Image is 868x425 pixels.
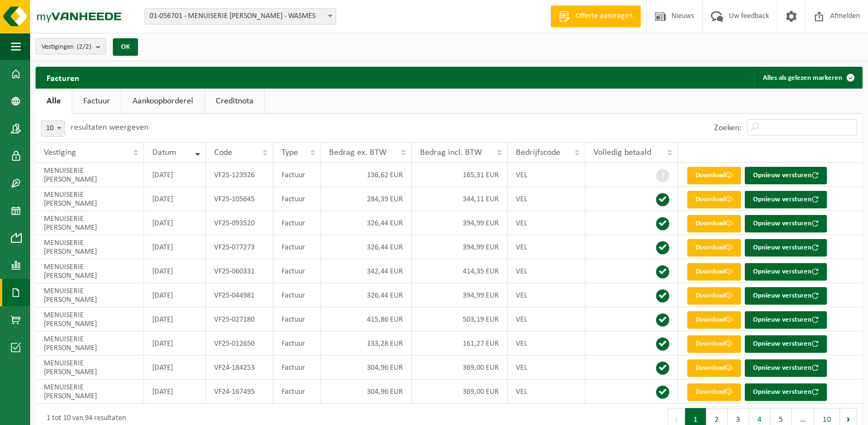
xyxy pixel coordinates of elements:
[745,191,827,208] button: Opnieuw versturen
[508,356,585,380] td: VEL
[122,89,204,114] a: Aankoopborderel
[144,380,205,404] td: [DATE]
[144,211,205,235] td: [DATE]
[321,331,412,356] td: 133,28 EUR
[273,380,320,404] td: Factuur
[412,380,508,404] td: 369,00 EUR
[321,235,412,259] td: 326,44 EUR
[508,235,585,259] td: VEL
[273,307,320,331] td: Factuur
[687,383,741,401] a: Download
[273,187,320,211] td: Factuur
[144,259,205,283] td: [DATE]
[206,331,274,356] td: VF25-012650
[321,380,412,404] td: 304,96 EUR
[206,283,274,307] td: VF25-044981
[36,187,144,211] td: MENUISERIE [PERSON_NAME]
[329,148,387,157] span: Bedrag ex. BTW
[714,124,741,132] label: Zoeken:
[687,191,741,208] a: Download
[36,259,144,283] td: MENUISERIE [PERSON_NAME]
[144,307,205,331] td: [DATE]
[36,163,144,187] td: MENUISERIE [PERSON_NAME]
[206,211,274,235] td: VF25-093520
[36,356,144,380] td: MENUISERIE [PERSON_NAME]
[44,148,76,157] span: Vestiging
[687,311,741,329] a: Download
[206,307,274,331] td: VF25-027180
[745,359,827,377] button: Opnieuw versturen
[206,187,274,211] td: VF25-105645
[687,263,741,281] a: Download
[412,331,508,356] td: 161,27 EUR
[687,167,741,184] a: Download
[412,235,508,259] td: 394,99 EUR
[206,356,274,380] td: VF24-184253
[745,383,827,401] button: Opnieuw versturen
[42,39,91,55] span: Vestigingen
[321,283,412,307] td: 326,44 EUR
[508,380,585,404] td: VEL
[36,38,106,55] button: Vestigingen(2/2)
[206,380,274,404] td: VF24-167495
[273,283,320,307] td: Factuur
[508,283,585,307] td: VEL
[745,335,827,353] button: Opnieuw versturen
[113,38,138,56] button: OK
[152,148,176,157] span: Datum
[72,89,121,114] a: Factuur
[745,239,827,257] button: Opnieuw versturen
[412,356,508,380] td: 369,00 EUR
[36,67,90,88] h2: Facturen
[754,67,861,89] button: Alles als gelezen markeren
[144,331,205,356] td: [DATE]
[420,148,482,157] span: Bedrag incl. BTW
[516,148,560,157] span: Bedrijfscode
[36,331,144,356] td: MENUISERIE [PERSON_NAME]
[273,163,320,187] td: Factuur
[745,287,827,305] button: Opnieuw versturen
[42,121,65,136] span: 10
[41,120,65,137] span: 10
[412,307,508,331] td: 503,19 EUR
[508,163,585,187] td: VEL
[550,5,641,27] a: Offerte aanvragen
[745,311,827,329] button: Opnieuw versturen
[36,235,144,259] td: MENUISERIE [PERSON_NAME]
[214,148,232,157] span: Code
[36,380,144,404] td: MENUISERIE [PERSON_NAME]
[508,331,585,356] td: VEL
[273,356,320,380] td: Factuur
[508,259,585,283] td: VEL
[594,148,651,157] span: Volledig betaald
[687,287,741,305] a: Download
[687,335,741,353] a: Download
[36,283,144,307] td: MENUISERIE [PERSON_NAME]
[412,163,508,187] td: 165,31 EUR
[206,163,274,187] td: VF25-123926
[206,259,274,283] td: VF25-060331
[144,187,205,211] td: [DATE]
[321,356,412,380] td: 304,96 EUR
[144,283,205,307] td: [DATE]
[71,123,148,132] label: resultaten weergeven
[206,235,274,259] td: VF25-077273
[321,163,412,187] td: 136,62 EUR
[321,211,412,235] td: 326,44 EUR
[77,43,91,50] count: (2/2)
[687,359,741,377] a: Download
[36,89,72,114] a: Alle
[745,263,827,281] button: Opnieuw versturen
[145,8,336,25] span: 01-056701 - MENUISERIE MARTIN SA - WASMES
[144,163,205,187] td: [DATE]
[321,259,412,283] td: 342,44 EUR
[205,89,265,114] a: Creditnota
[144,235,205,259] td: [DATE]
[273,259,320,283] td: Factuur
[412,283,508,307] td: 394,99 EUR
[412,259,508,283] td: 414,35 EUR
[144,356,205,380] td: [DATE]
[687,239,741,257] a: Download
[687,215,741,232] a: Download
[273,235,320,259] td: Factuur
